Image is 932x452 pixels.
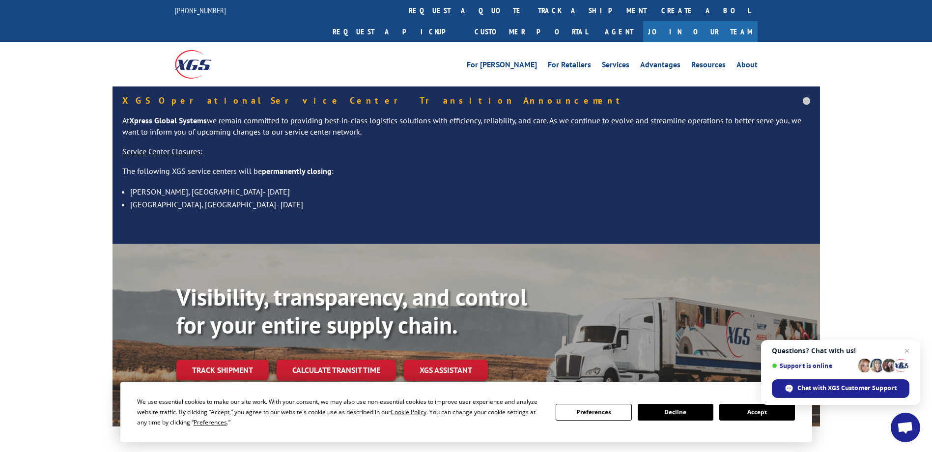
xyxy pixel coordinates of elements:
[122,146,202,156] u: Service Center Closures:
[719,404,795,421] button: Accept
[638,404,713,421] button: Decline
[277,360,396,381] a: Calculate transit time
[772,362,854,369] span: Support is online
[467,21,595,42] a: Customer Portal
[122,115,810,146] p: At we remain committed to providing best-in-class logistics solutions with efficiency, reliabilit...
[122,96,810,105] h5: XGS Operational Service Center Transition Announcement
[391,408,426,416] span: Cookie Policy
[137,396,544,427] div: We use essential cookies to make our site work. With your consent, we may also use non-essential ...
[120,382,812,442] div: Cookie Consent Prompt
[194,418,227,426] span: Preferences
[643,21,758,42] a: Join Our Team
[772,347,909,355] span: Questions? Chat with us!
[640,61,680,72] a: Advantages
[176,360,269,380] a: Track shipment
[691,61,726,72] a: Resources
[325,21,467,42] a: Request a pickup
[772,379,909,398] span: Chat with XGS Customer Support
[176,282,527,340] b: Visibility, transparency, and control for your entire supply chain.
[467,61,537,72] a: For [PERSON_NAME]
[404,360,488,381] a: XGS ASSISTANT
[736,61,758,72] a: About
[262,166,332,176] strong: permanently closing
[175,5,226,15] a: [PHONE_NUMBER]
[130,185,810,198] li: [PERSON_NAME], [GEOGRAPHIC_DATA]- [DATE]
[797,384,897,393] span: Chat with XGS Customer Support
[891,413,920,442] a: Open chat
[556,404,631,421] button: Preferences
[130,198,810,211] li: [GEOGRAPHIC_DATA], [GEOGRAPHIC_DATA]- [DATE]
[548,61,591,72] a: For Retailers
[129,115,207,125] strong: Xpress Global Systems
[602,61,629,72] a: Services
[595,21,643,42] a: Agent
[122,166,810,185] p: The following XGS service centers will be :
